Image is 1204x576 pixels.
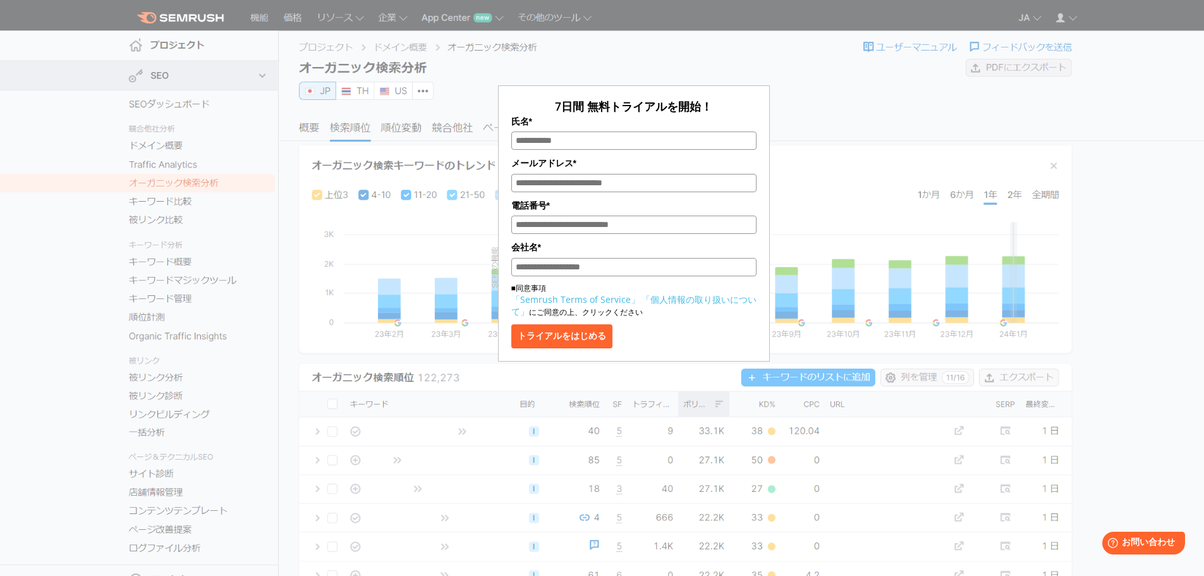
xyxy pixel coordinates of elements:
[511,199,757,212] label: 電話番号*
[555,99,712,114] span: 7日間 無料トライアルを開始！
[511,156,757,170] label: メールアドレス*
[1092,527,1190,562] iframe: Help widget launcher
[511,293,640,305] a: 「Semrush Terms of Service」
[511,283,757,318] p: ■同意事項 にご同意の上、クリックください
[511,324,612,348] button: トライアルをはじめる
[511,293,757,317] a: 「個人情報の取り扱いについて」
